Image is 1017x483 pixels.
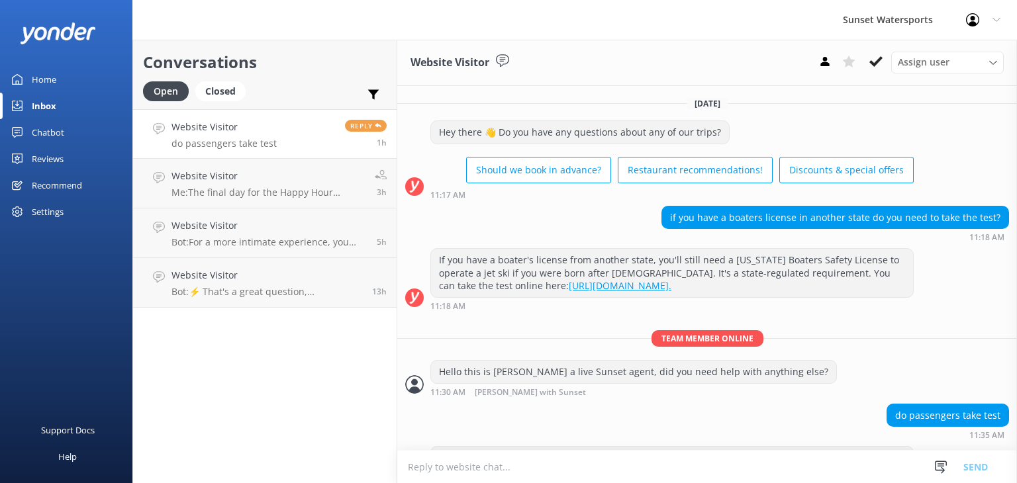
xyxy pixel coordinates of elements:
a: Website VisitorMe:The final day for the Happy Hour Sandbar trip will be [DATE], due to the upcomi... [133,159,397,208]
div: Sep 07 2025 10:17am (UTC -05:00) America/Cancun [430,190,914,199]
div: If you have a boater's license from another state, you'll still need a [US_STATE] Boaters Safety ... [431,249,913,297]
button: Restaurant recommendations! [618,157,773,183]
img: yonder-white-logo.png [20,22,96,44]
a: [URL][DOMAIN_NAME]. [569,279,671,292]
div: Hello this is [PERSON_NAME] a live Sunset agent, did you need help with anything else? [431,361,836,383]
strong: 11:30 AM [430,388,465,397]
p: Bot: ⚡ That's a great question, unfortunately I do not know the answer. I'm going to reach out to... [171,286,362,298]
div: Settings [32,198,64,225]
strong: 11:35 AM [969,431,1004,439]
h4: Website Visitor [171,218,367,233]
h2: Conversations [143,50,387,75]
a: Website VisitorBot:For a more intimate experience, you might consider our 15ft Boston Whaler (Coz... [133,208,397,258]
div: Support Docs [41,417,95,443]
a: Website VisitorBot:⚡ That's a great question, unfortunately I do not know the answer. I'm going t... [133,258,397,308]
span: [PERSON_NAME] with Sunset [475,388,586,397]
h4: Website Visitor [171,268,362,283]
a: Website Visitordo passengers take testReply1h [133,109,397,159]
span: Reply [345,120,387,132]
div: Home [32,66,56,93]
span: Sep 06 2025 10:30pm (UTC -05:00) America/Cancun [372,286,387,297]
button: Discounts & special offers [779,157,914,183]
span: Assign user [898,55,949,69]
div: Assign User [891,52,1004,73]
span: Team member online [652,330,763,347]
h4: Website Visitor [171,169,365,183]
div: Recommend [32,172,82,198]
div: Sep 07 2025 10:18am (UTC -05:00) America/Cancun [430,301,914,310]
div: Sep 07 2025 10:30am (UTC -05:00) America/Cancun [430,387,837,397]
div: do passengers take test [887,404,1008,427]
div: Sep 07 2025 10:18am (UTC -05:00) America/Cancun [661,232,1009,241]
div: Hey there 👋 Do you have any questions about any of our trips? [431,121,729,144]
div: Reviews [32,146,64,172]
p: do passengers take test [171,138,277,150]
strong: 11:18 AM [430,302,465,310]
a: Closed [195,83,252,98]
div: Only the drivers need to take the test, are you interested in booking for jet skis or to captain ... [431,447,913,482]
div: if you have a boaters license in another state do you need to take the test? [662,206,1008,229]
span: Sep 07 2025 10:35am (UTC -05:00) America/Cancun [377,137,387,148]
span: Sep 07 2025 06:42am (UTC -05:00) America/Cancun [377,236,387,247]
h3: Website Visitor [411,54,489,71]
span: Sep 07 2025 08:52am (UTC -05:00) America/Cancun [377,187,387,198]
div: Open [143,81,189,101]
strong: 11:17 AM [430,191,465,199]
p: Bot: For a more intimate experience, you might consider our 15ft Boston Whaler (Cozy Cruiser), wh... [171,236,367,248]
span: [DATE] [687,98,728,109]
div: Closed [195,81,246,101]
a: Open [143,83,195,98]
button: Should we book in advance? [466,157,611,183]
div: Inbox [32,93,56,119]
div: Help [58,443,77,470]
h4: Website Visitor [171,120,277,134]
strong: 11:18 AM [969,234,1004,241]
div: Chatbot [32,119,64,146]
div: Sep 07 2025 10:35am (UTC -05:00) America/Cancun [887,430,1009,439]
p: Me: The final day for the Happy Hour Sandbar trip will be [DATE], due to the upcoming time change... [171,187,365,198]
